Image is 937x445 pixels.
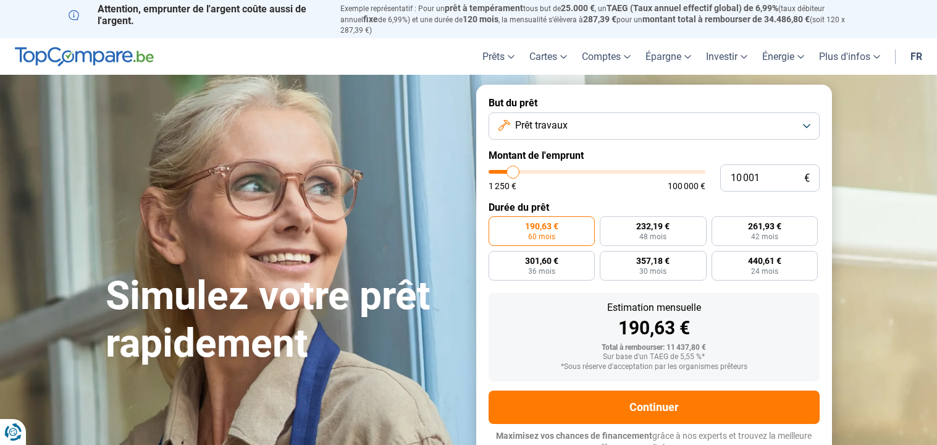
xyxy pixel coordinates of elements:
[489,97,820,109] label: But du prêt
[489,150,820,161] label: Montant de l'emprunt
[496,431,652,441] span: Maximisez vos chances de financement
[489,391,820,424] button: Continuer
[748,222,781,231] span: 261,93 €
[903,38,930,75] a: fr
[639,268,666,275] span: 30 mois
[340,3,869,35] p: Exemple représentatif : Pour un tous but de , un (taux débiteur annuel de 6,99%) et une durée de ...
[498,344,810,352] div: Total à rembourser: 11 437,80 €
[445,3,523,13] span: prêt à tempérament
[498,319,810,337] div: 190,63 €
[607,3,778,13] span: TAEG (Taux annuel effectif global) de 6,99%
[475,38,522,75] a: Prêts
[463,14,498,24] span: 120 mois
[639,233,666,240] span: 48 mois
[583,14,616,24] span: 287,39 €
[106,273,461,368] h1: Simulez votre prêt rapidement
[69,3,326,27] p: Attention, emprunter de l'argent coûte aussi de l'argent.
[642,14,810,24] span: montant total à rembourser de 34.486,80 €
[748,256,781,265] span: 440,61 €
[489,112,820,140] button: Prêt travaux
[636,222,670,231] span: 232,19 €
[515,119,568,132] span: Prêt travaux
[15,47,154,67] img: TopCompare
[812,38,888,75] a: Plus d'infos
[498,303,810,313] div: Estimation mensuelle
[638,38,699,75] a: Épargne
[751,233,778,240] span: 42 mois
[525,256,558,265] span: 301,60 €
[522,38,574,75] a: Cartes
[751,268,778,275] span: 24 mois
[636,256,670,265] span: 357,18 €
[699,38,755,75] a: Investir
[498,363,810,371] div: *Sous réserve d'acceptation par les organismes prêteurs
[489,182,516,190] span: 1 250 €
[528,268,555,275] span: 36 mois
[804,173,810,184] span: €
[363,14,378,24] span: fixe
[561,3,595,13] span: 25.000 €
[528,233,555,240] span: 60 mois
[489,201,820,213] label: Durée du prêt
[755,38,812,75] a: Énergie
[525,222,558,231] span: 190,63 €
[498,353,810,362] div: Sur base d'un TAEG de 5,55 %*
[574,38,638,75] a: Comptes
[668,182,705,190] span: 100 000 €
